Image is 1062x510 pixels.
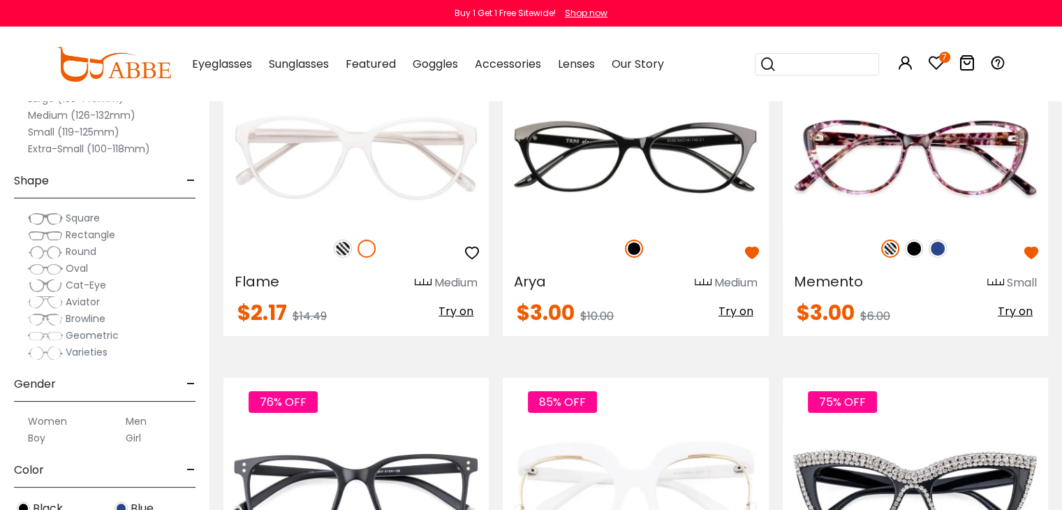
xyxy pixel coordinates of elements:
[28,296,63,309] img: Aviator.png
[66,211,100,225] span: Square
[28,312,63,326] img: Browline.png
[66,312,105,326] span: Browline
[565,7,607,20] div: Shop now
[517,298,575,328] span: $3.00
[28,107,135,124] label: Medium (126-132mm)
[558,56,595,72] span: Lenses
[28,346,63,360] img: Varieties.png
[994,303,1037,321] button: Try on
[28,279,63,293] img: Cat-Eye.png
[186,453,196,487] span: -
[783,92,1048,224] img: Black Memento - Acetate ,Universal Bridge Fit
[475,56,541,72] span: Accessories
[434,303,478,321] button: Try on
[797,298,855,328] span: $3.00
[929,240,947,258] img: Blue
[57,47,171,82] img: abbeglasses.com
[235,272,279,291] span: Flame
[249,391,318,413] span: 76% OFF
[503,92,768,224] img: Black Arya - TR ,Universal Bridge Fit
[808,391,877,413] span: 75% OFF
[718,303,753,319] span: Try on
[413,56,458,72] span: Goggles
[346,56,396,72] span: Featured
[998,303,1033,319] span: Try on
[126,413,147,430] label: Men
[28,430,45,446] label: Boy
[28,245,63,259] img: Round.png
[66,261,88,275] span: Oval
[126,430,141,446] label: Girl
[987,278,1004,289] img: size ruler
[860,308,890,324] span: $6.00
[714,303,758,321] button: Try on
[28,262,63,276] img: Oval.png
[28,413,67,430] label: Women
[269,56,329,72] span: Sunglasses
[794,272,863,291] span: Memento
[237,298,287,328] span: $2.17
[66,245,96,258] span: Round
[28,329,63,343] img: Geometric.png
[186,164,196,198] span: -
[881,240,899,258] img: Pattern
[905,240,923,258] img: Black
[415,278,432,289] img: size ruler
[28,124,119,140] label: Small (119-125mm)
[223,92,489,224] img: Pattern Flame - Plastic ,Universal Bridge Fit
[438,303,473,319] span: Try on
[695,278,711,289] img: size ruler
[558,7,607,19] a: Shop now
[514,272,546,291] span: Arya
[293,308,327,324] span: $14.49
[528,391,597,413] span: 85% OFF
[66,328,119,342] span: Geometric
[192,56,252,72] span: Eyeglasses
[714,275,758,291] div: Medium
[28,212,63,226] img: Square.png
[625,240,643,258] img: Black
[14,367,56,401] span: Gender
[28,228,63,242] img: Rectangle.png
[455,7,556,20] div: Buy 1 Get 1 Free Sitewide!
[66,345,108,359] span: Varieties
[1007,275,1037,291] div: Small
[28,140,150,157] label: Extra-Small (100-118mm)
[14,164,49,198] span: Shape
[434,275,478,291] div: Medium
[928,57,945,73] a: 7
[66,295,100,309] span: Aviator
[357,240,376,258] img: White
[334,240,352,258] img: Pattern
[612,56,664,72] span: Our Story
[580,308,614,324] span: $10.00
[14,453,44,487] span: Color
[66,228,115,242] span: Rectangle
[66,278,106,292] span: Cat-Eye
[186,367,196,401] span: -
[939,52,950,63] i: 7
